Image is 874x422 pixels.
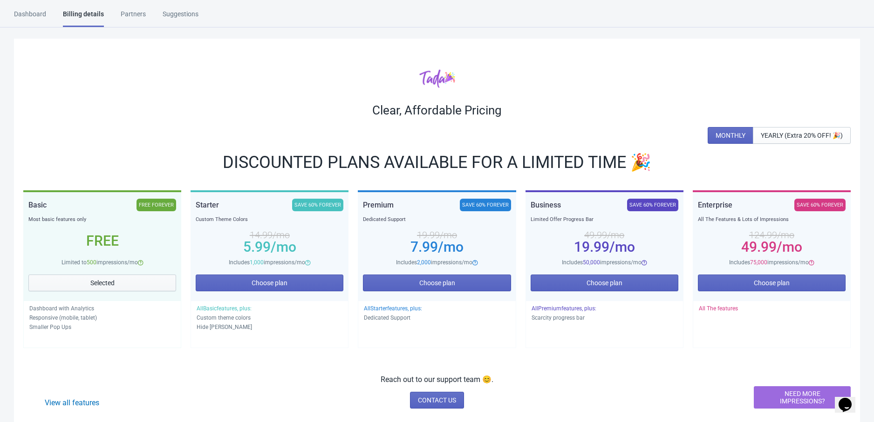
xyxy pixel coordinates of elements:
span: MONTHLY [716,132,745,139]
p: Responsive (mobile, tablet) [29,313,175,322]
p: Hide [PERSON_NAME] [197,322,342,332]
p: Custom theme colors [197,313,342,322]
p: Smaller Pop Ups [29,322,175,332]
span: /mo [271,239,296,255]
div: Enterprise [698,199,732,211]
div: 49.99 [698,243,846,251]
span: Selected [90,279,115,287]
span: Includes impressions/mo [396,259,472,266]
button: Selected [28,275,176,291]
span: All Basic features, plus: [197,305,252,312]
div: 19.99 [531,243,678,251]
span: Includes impressions/mo [729,259,809,266]
div: Starter [196,199,219,211]
div: Premium [363,199,394,211]
button: NEED MORE IMPRESSIONS? [754,386,851,409]
span: NEED MORE IMPRESSIONS? [762,390,843,405]
div: Partners [121,9,146,26]
button: YEARLY (Extra 20% OFF! 🎉) [753,127,851,144]
img: tadacolor.png [419,69,455,88]
span: Choose plan [587,279,622,287]
span: 500 [87,259,96,266]
iframe: chat widget [835,385,865,413]
div: Basic [28,199,47,211]
div: Limited Offer Progress Bar [531,215,678,224]
div: 14.99 /mo [196,231,343,239]
div: Custom Theme Colors [196,215,343,224]
div: FREE FOREVER [137,199,176,211]
span: Choose plan [252,279,287,287]
div: SAVE 60% FOREVER [794,199,846,211]
span: 2,000 [417,259,431,266]
span: 50,000 [583,259,600,266]
button: MONTHLY [708,127,753,144]
div: DISCOUNTED PLANS AVAILABLE FOR A LIMITED TIME 🎉 [23,155,851,170]
div: SAVE 60% FOREVER [292,199,343,211]
div: SAVE 60% FOREVER [627,199,678,211]
div: SAVE 60% FOREVER [460,199,511,211]
div: Most basic features only [28,215,176,224]
span: 75,000 [750,259,767,266]
button: Choose plan [531,275,678,291]
button: Choose plan [196,275,343,291]
p: Reach out to our support team 😊. [381,374,493,385]
div: Billing details [63,9,104,27]
p: Scarcity progress bar [532,313,677,322]
span: All The features [699,305,738,312]
div: Limited to impressions/mo [28,258,176,267]
div: Dedicated Support [363,215,511,224]
button: Choose plan [698,275,846,291]
a: CONTACT US [410,392,464,409]
div: Dashboard [14,9,46,26]
span: Includes impressions/mo [562,259,642,266]
div: 7.99 [363,243,511,251]
span: Includes impressions/mo [229,259,305,266]
div: 49.99 /mo [531,231,678,239]
div: 19.99 /mo [363,231,511,239]
p: Dashboard with Analytics [29,304,175,313]
span: Choose plan [419,279,455,287]
div: Suggestions [163,9,198,26]
span: /mo [438,239,464,255]
span: /mo [609,239,635,255]
span: Choose plan [754,279,790,287]
p: Dedicated Support [364,313,510,322]
span: All Premium features, plus: [532,305,596,312]
span: YEARLY (Extra 20% OFF! 🎉) [761,132,843,139]
span: CONTACT US [418,396,456,404]
a: View all features [45,398,99,407]
div: All The Features & Lots of Impressions [698,215,846,224]
span: All Starter features, plus: [364,305,422,312]
span: 1,000 [250,259,264,266]
span: /mo [777,239,802,255]
div: Clear, Affordable Pricing [23,103,851,118]
div: Free [28,237,176,245]
div: Business [531,199,561,211]
div: 124.99 /mo [698,231,846,239]
div: 5.99 [196,243,343,251]
button: Choose plan [363,275,511,291]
